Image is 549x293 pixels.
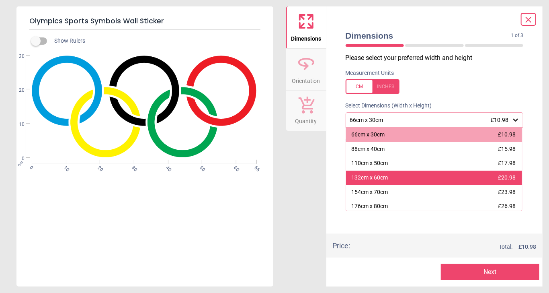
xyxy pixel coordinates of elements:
span: 10 [9,121,25,128]
label: Select Dimensions (Width x Height) [339,102,432,110]
span: Dimensions [291,31,321,43]
span: £26.98 [498,203,516,209]
span: £17.98 [498,160,516,166]
p: Please select your preferred width and height [346,54,530,62]
button: Dimensions [286,6,326,48]
span: 30 [130,165,135,170]
span: 10 [62,165,68,170]
button: Quantity [286,91,326,131]
span: 30 [9,53,25,60]
span: 66 [253,165,258,170]
div: 66cm x 30cm [352,131,385,139]
span: 1 of 3 [511,32,523,39]
span: £ [518,243,536,251]
label: Measurement Units [346,69,394,77]
span: £15.98 [498,146,516,152]
span: 20 [96,165,102,170]
span: 50 [199,165,204,170]
span: £23.98 [498,189,516,195]
span: 40 [164,165,170,170]
span: 10.98 [522,243,536,250]
span: £10.98 [491,117,508,123]
div: 176cm x 80cm [352,202,388,210]
h5: Olympics Sports Symbols Wall Sticker [29,13,260,30]
span: Orientation [292,73,320,85]
div: 66cm x 30cm [349,117,512,124]
div: 110cm x 50cm [352,159,388,167]
span: £20.98 [498,174,516,181]
span: Quantity [295,113,317,126]
span: 0 [28,165,33,170]
div: Price : [333,241,350,251]
span: cm [17,160,24,167]
span: Dimensions [346,30,511,41]
div: 88cm x 40cm [352,145,385,153]
span: 0 [9,155,25,162]
div: 154cm x 70cm [352,188,388,196]
button: Orientation [286,49,326,91]
div: Show Rulers [36,36,273,46]
span: 20 [9,87,25,94]
div: 132cm x 60cm [352,174,388,182]
span: £10.98 [498,131,516,138]
button: Next [441,264,539,280]
div: Total: [363,243,537,251]
span: 60 [232,165,238,170]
